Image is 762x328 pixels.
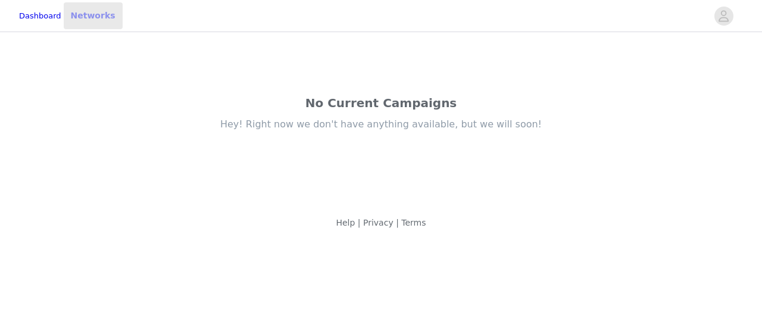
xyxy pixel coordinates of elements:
[358,218,361,227] span: |
[64,2,123,29] a: Networks
[131,118,631,131] div: Hey! Right now we don't have anything available, but we will soon!
[131,94,631,112] div: No Current Campaigns
[336,218,355,227] a: Help
[363,218,394,227] a: Privacy
[19,10,61,22] a: Dashboard
[401,218,426,227] a: Terms
[396,218,399,227] span: |
[718,7,729,26] div: avatar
